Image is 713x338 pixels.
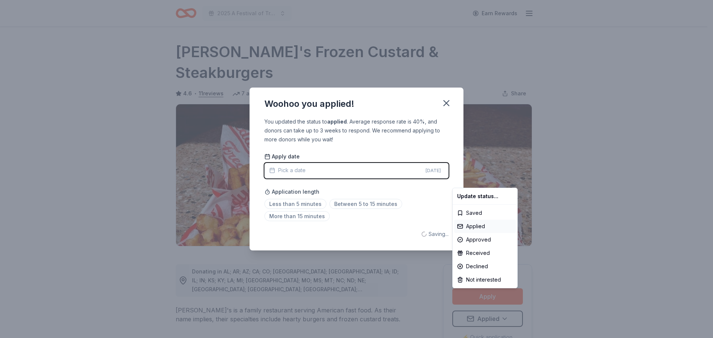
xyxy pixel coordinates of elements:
div: Approved [454,233,516,246]
div: Saved [454,206,516,220]
div: Update status... [454,190,516,203]
div: Declined [454,260,516,273]
div: Not interested [454,273,516,286]
div: Received [454,246,516,260]
div: Applied [454,220,516,233]
span: 2025 A Festival of Trees Event [217,9,277,18]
